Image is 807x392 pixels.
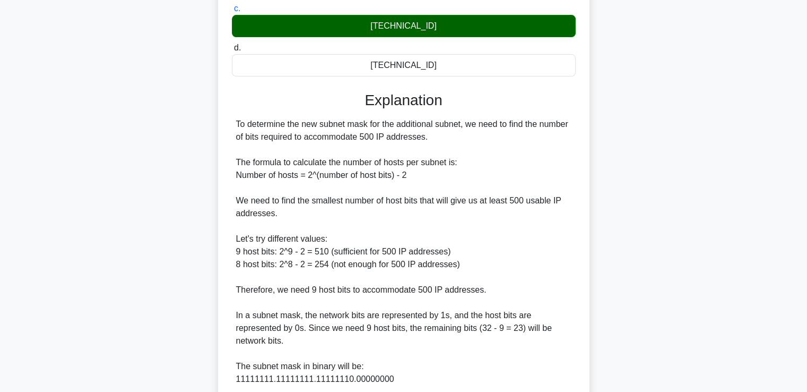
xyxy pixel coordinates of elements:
span: d. [234,43,241,52]
div: [TECHNICAL_ID] [232,54,576,76]
h3: Explanation [238,91,569,109]
div: [TECHNICAL_ID] [232,15,576,37]
span: c. [234,4,240,13]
